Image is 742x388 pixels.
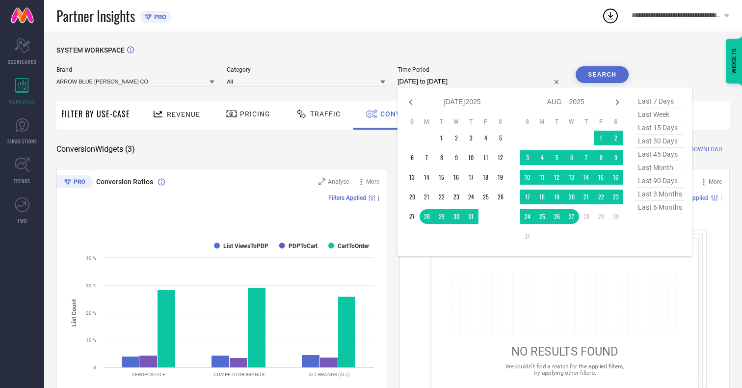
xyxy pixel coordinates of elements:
text: PDPToCart [289,243,318,249]
span: DOWNLOAD [690,144,722,154]
text: 40 % [86,255,96,261]
td: Mon Aug 11 2025 [535,170,550,185]
td: Thu Aug 28 2025 [579,209,594,224]
td: Wed Jul 23 2025 [449,190,464,204]
td: Sat Aug 09 2025 [609,150,623,165]
span: last 7 days [636,95,685,108]
td: Sun Jul 27 2025 [405,209,420,224]
span: SUGGESTIONS [7,138,37,145]
td: Wed Jul 16 2025 [449,170,464,185]
td: Tue Jul 08 2025 [434,150,449,165]
text: AEROPOSTALE [132,372,165,377]
td: Tue Jul 15 2025 [434,170,449,185]
th: Friday [594,118,609,126]
td: Sun Aug 10 2025 [520,170,535,185]
span: last 30 days [636,135,685,148]
td: Sun Aug 03 2025 [520,150,535,165]
svg: Zoom [318,178,325,185]
td: Thu Aug 21 2025 [579,190,594,204]
td: Sun Jul 20 2025 [405,190,420,204]
span: Traffic [310,110,341,118]
span: SYSTEM WORKSPACE [56,46,125,54]
span: last 45 days [636,148,685,161]
td: Sun Jul 06 2025 [405,150,420,165]
td: Thu Jul 24 2025 [464,190,478,204]
span: | [720,194,722,201]
td: Sun Aug 31 2025 [520,229,535,244]
span: last month [636,161,685,174]
td: Wed Aug 27 2025 [564,209,579,224]
span: last 3 months [636,188,685,201]
td: Sat Aug 16 2025 [609,170,623,185]
div: Premium [56,175,93,190]
input: Select time period [397,76,563,87]
th: Sunday [405,118,420,126]
th: Thursday [464,118,478,126]
td: Tue Aug 05 2025 [550,150,564,165]
tspan: List Count [71,299,78,326]
td: Mon Jul 21 2025 [420,190,434,204]
th: Thursday [579,118,594,126]
td: Sun Aug 24 2025 [520,209,535,224]
td: Wed Aug 20 2025 [564,190,579,204]
td: Fri Jul 18 2025 [478,170,493,185]
td: Mon Jul 07 2025 [420,150,434,165]
td: Fri Jul 04 2025 [478,131,493,145]
td: Tue Aug 12 2025 [550,170,564,185]
span: last week [636,108,685,121]
td: Sun Aug 17 2025 [520,190,535,204]
td: Thu Jul 03 2025 [464,131,478,145]
td: Sat Jul 19 2025 [493,170,508,185]
td: Tue Jul 22 2025 [434,190,449,204]
span: Conversion Ratios [96,178,153,186]
div: Open download list [602,7,619,25]
td: Mon Aug 04 2025 [535,150,550,165]
th: Monday [420,118,434,126]
text: 20 % [86,310,96,316]
td: Fri Jul 11 2025 [478,150,493,165]
span: More [709,178,722,185]
th: Wednesday [564,118,579,126]
span: Partner Insights [56,6,135,26]
td: Wed Aug 13 2025 [564,170,579,185]
td: Sun Jul 13 2025 [405,170,420,185]
td: Wed Jul 30 2025 [449,209,464,224]
span: | [378,194,379,201]
td: Thu Jul 31 2025 [464,209,478,224]
td: Wed Jul 02 2025 [449,131,464,145]
span: Time Period [397,66,563,73]
th: Wednesday [449,118,464,126]
span: Brand [56,66,214,73]
td: Tue Jul 01 2025 [434,131,449,145]
td: Mon Jul 28 2025 [420,209,434,224]
span: Conversion [380,110,428,118]
text: 10 % [86,337,96,343]
span: Pricing [240,110,270,118]
div: Next month [611,96,623,108]
text: COMPETITOR BRANDS [213,372,265,377]
span: Filter By Use-Case [61,108,130,120]
td: Thu Aug 07 2025 [579,150,594,165]
td: Sat Jul 26 2025 [493,190,508,204]
td: Mon Jul 14 2025 [420,170,434,185]
text: CartToOrder [338,243,370,249]
span: last 15 days [636,121,685,135]
th: Tuesday [550,118,564,126]
td: Sat Jul 05 2025 [493,131,508,145]
td: Tue Aug 19 2025 [550,190,564,204]
span: Revenue [167,111,200,118]
span: WORKSPACE [9,98,36,105]
span: FWD [18,217,27,224]
div: Previous month [405,96,417,108]
td: Fri Aug 08 2025 [594,150,609,165]
span: NO RESULTS FOUND [511,345,618,359]
span: More [366,178,379,185]
td: Fri Jul 25 2025 [478,190,493,204]
span: TRENDS [14,177,30,185]
td: Thu Jul 10 2025 [464,150,478,165]
th: Saturday [493,118,508,126]
th: Tuesday [434,118,449,126]
th: Friday [478,118,493,126]
td: Sat Aug 23 2025 [609,190,623,204]
td: Thu Jul 17 2025 [464,170,478,185]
